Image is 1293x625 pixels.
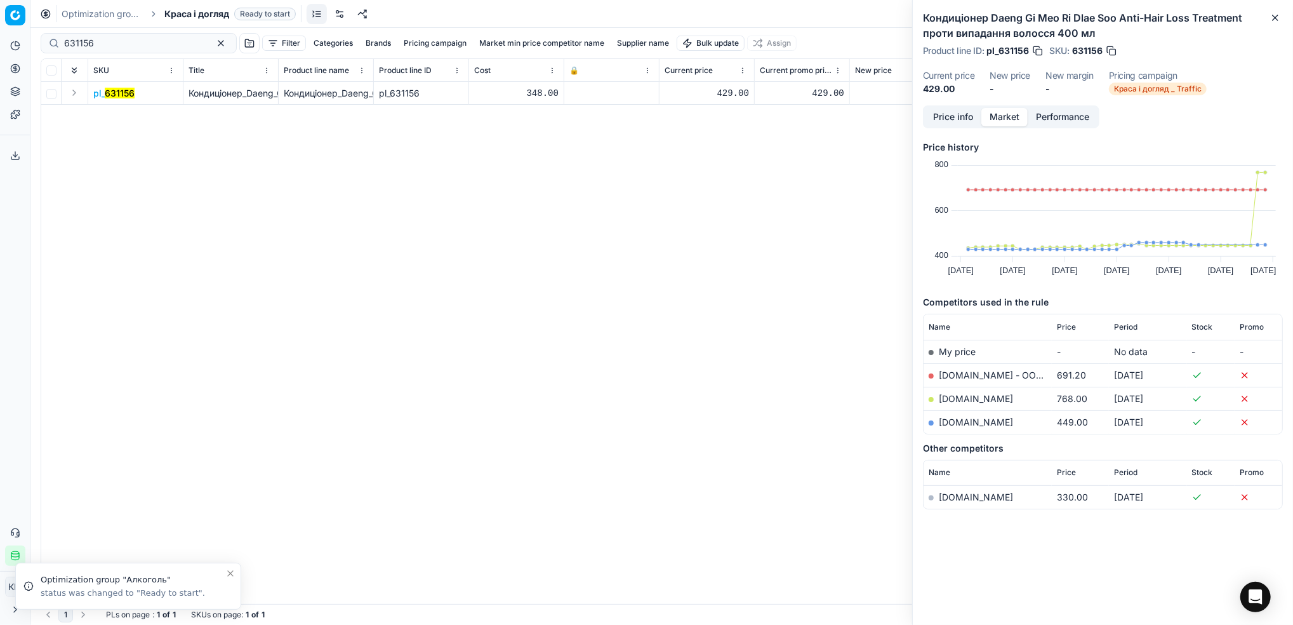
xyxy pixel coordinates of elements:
[1072,44,1103,57] span: 631156
[105,88,135,98] mark: 631156
[923,83,974,95] dd: 429.00
[1104,265,1129,275] text: [DATE]
[923,296,1283,309] h5: Competitors used in the rule
[665,87,749,100] div: 429.00
[612,36,674,51] button: Supplier name
[474,87,559,100] div: 348.00
[935,250,948,260] text: 400
[1192,467,1213,478] span: Stock
[173,610,176,620] strong: 1
[1109,71,1207,80] dt: Pricing campaign
[1114,322,1137,332] span: Period
[1235,340,1282,363] td: -
[923,10,1283,41] h2: Кондиціонер Daeng Gi Meo Ri Dlae Soo Anti-Hair Loss Treatment проти випадання волосся 400 мл
[1057,370,1086,380] span: 691.20
[1057,417,1088,427] span: 449.00
[106,610,150,620] span: PLs on page
[1109,340,1187,363] td: No data
[1208,265,1233,275] text: [DATE]
[1192,322,1213,332] span: Stock
[76,607,91,622] button: Go to next page
[990,83,1030,95] dd: -
[474,65,491,76] span: Cost
[189,65,204,76] span: Title
[1114,417,1143,427] span: [DATE]
[308,36,358,51] button: Categories
[106,610,176,620] div: :
[41,574,225,586] div: Optimization group "Алкоголь"
[1057,467,1076,478] span: Price
[67,63,82,78] button: Expand all
[1045,71,1094,80] dt: New margin
[747,36,797,51] button: Assign
[62,8,143,20] a: Optimization groups
[191,610,243,620] span: SKUs on page :
[1240,582,1271,612] div: Open Intercom Messenger
[1156,265,1181,275] text: [DATE]
[1057,322,1076,332] span: Price
[1240,467,1264,478] span: Promo
[67,85,82,100] button: Expand
[157,610,160,620] strong: 1
[948,265,974,275] text: [DATE]
[1250,265,1276,275] text: [DATE]
[939,393,1013,404] a: [DOMAIN_NAME]
[93,87,135,100] span: pl_
[855,87,939,100] div: -
[923,46,984,55] span: Product line ID :
[923,141,1283,154] h5: Price history
[284,87,368,100] div: Кондиціонер_Daeng_Gi_Meo_Ri_Dlae_Soo_Anti-Hair_Loss_Treatment_проти_випадання_волосся_400_мл
[41,588,225,599] div: status was changed to "Ready to start".
[929,467,950,478] span: Name
[93,87,135,100] button: pl_631156
[939,370,1106,380] a: [DOMAIN_NAME] - ООО «Эпицентр К»
[1057,393,1087,404] span: 768.00
[1240,322,1264,332] span: Promo
[1109,83,1207,95] span: Краса і догляд _ Traffic
[399,36,472,51] button: Pricing campaign
[62,8,296,20] nav: breadcrumb
[361,36,396,51] button: Brands
[1187,340,1235,363] td: -
[164,8,229,20] span: Краса і догляд
[1045,83,1094,95] dd: -
[986,44,1029,57] span: pl_631156
[64,37,203,50] input: Search by SKU or title
[939,492,1013,502] a: [DOMAIN_NAME]
[262,610,265,620] strong: 1
[246,610,249,620] strong: 1
[990,71,1030,80] dt: New price
[93,65,109,76] span: SKU
[981,108,1028,126] button: Market
[474,36,609,51] button: Market min price competitor name
[760,87,844,100] div: 429.00
[284,65,349,76] span: Product line name
[234,8,296,20] span: Ready to start
[1049,46,1070,55] span: SKU :
[935,159,948,169] text: 800
[677,36,745,51] button: Bulk update
[935,205,948,215] text: 600
[1052,340,1109,363] td: -
[923,71,974,80] dt: Current price
[164,8,296,20] span: Краса і доглядReady to start
[6,577,25,596] span: КM
[939,417,1013,427] a: [DOMAIN_NAME]
[855,65,892,76] span: New price
[929,322,950,332] span: Name
[5,577,25,597] button: КM
[41,607,91,622] nav: pagination
[939,346,976,357] span: My price
[925,108,981,126] button: Price info
[251,610,259,620] strong: of
[1052,265,1077,275] text: [DATE]
[569,65,579,76] span: 🔒
[379,87,463,100] div: pl_631156
[223,566,238,581] button: Close toast
[1028,108,1097,126] button: Performance
[41,607,56,622] button: Go to previous page
[1114,370,1143,380] span: [DATE]
[379,65,432,76] span: Product line ID
[1114,492,1143,502] span: [DATE]
[1000,265,1026,275] text: [DATE]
